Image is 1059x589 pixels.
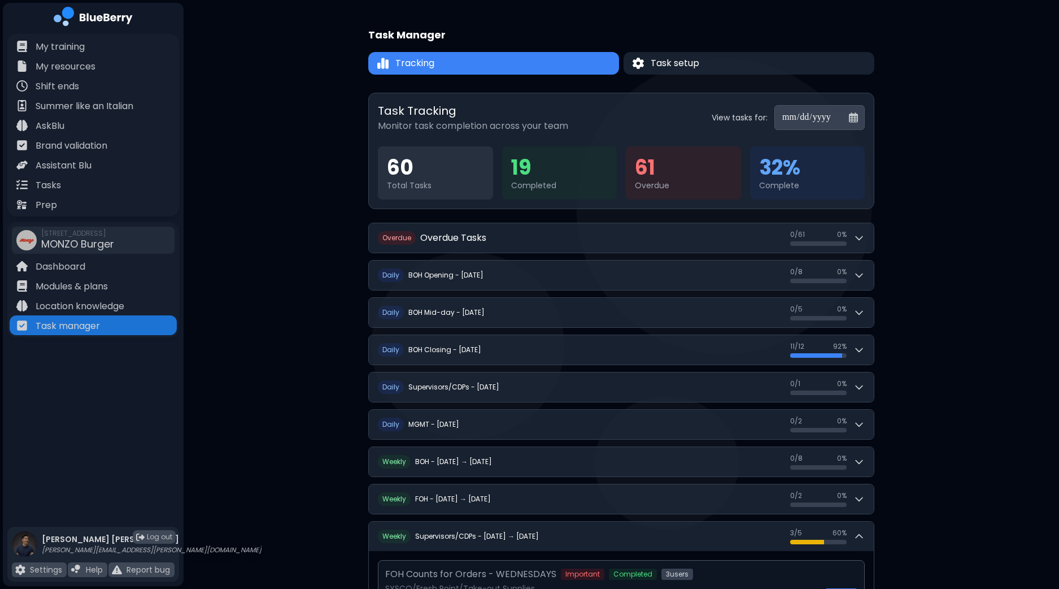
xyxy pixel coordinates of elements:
[36,300,124,313] p: Location knowledge
[408,271,483,280] h2: BOH Opening - [DATE]
[408,345,481,354] h2: BOH Closing - [DATE]
[661,569,693,580] span: 3 user s
[136,533,145,542] img: logout
[369,335,874,365] button: DailyBOH Closing - [DATE]11/1292%
[378,119,568,133] p: Monitor task completion across your team
[837,267,847,276] span: 0 %
[16,120,28,131] img: file icon
[36,198,57,212] p: Prep
[408,383,499,392] h2: Supervisors/CDPs - [DATE]
[415,495,491,504] h2: FOH - [DATE] → [DATE]
[36,119,64,133] p: AskBlu
[16,261,28,272] img: file icon
[378,455,411,469] span: W
[36,139,107,153] p: Brand validation
[609,569,657,580] span: Completed
[16,140,28,151] img: file icon
[369,484,874,514] button: WeeklyFOH - [DATE] → [DATE]0/20%
[378,306,404,319] span: D
[837,305,847,314] span: 0 %
[42,534,262,544] p: [PERSON_NAME] [PERSON_NAME]
[790,342,804,351] span: 11 / 12
[71,565,81,575] img: file icon
[378,102,568,119] h2: Task Tracking
[759,155,856,180] div: 32 %
[36,319,100,333] p: Task manager
[387,270,399,280] span: aily
[833,529,847,538] span: 60 %
[369,261,874,290] button: DailyBOH Opening - [DATE]0/80%
[378,418,404,431] span: D
[635,180,732,190] div: Overdue
[759,180,856,190] div: Complete
[41,237,114,251] span: MONZO Burger
[147,532,172,542] span: Log out
[420,231,486,245] h2: Overdue Tasks
[837,454,847,463] span: 0 %
[54,7,133,30] img: company logo
[36,260,85,274] p: Dashboard
[408,308,485,317] h2: BOH Mid-day - [DATE]
[36,99,133,113] p: Summer like an Italian
[790,417,802,426] span: 0 / 2
[387,233,411,242] span: verdue
[369,522,874,551] button: WeeklySupervisors/CDPs - [DATE] → [DATE]3/560%
[408,420,459,429] h2: MGMT - [DATE]
[837,417,847,426] span: 0 %
[369,447,874,477] button: WeeklyBOH - [DATE] → [DATE]0/80%
[790,491,802,500] span: 0 / 2
[790,529,802,538] span: 3 / 5
[36,80,79,93] p: Shift ends
[790,267,803,276] span: 0 / 8
[86,565,103,575] p: Help
[837,230,847,239] span: 0 %
[712,112,768,123] label: View tasks for:
[378,492,411,506] span: W
[127,565,170,575] p: Report bug
[112,565,122,575] img: file icon
[36,280,108,293] p: Modules & plans
[790,305,803,314] span: 0 / 5
[369,298,874,327] button: DailyBOH Mid-day - [DATE]0/50%
[378,530,411,543] span: W
[16,80,28,92] img: file icon
[16,179,28,190] img: file icon
[790,230,805,239] span: 0 / 61
[387,382,399,392] span: aily
[790,454,803,463] span: 0 / 8
[833,342,847,351] span: 92 %
[651,57,699,70] span: Task setup
[387,155,484,180] div: 60
[368,52,619,75] button: TrackingTracking
[369,373,874,402] button: DailySupervisors/CDPs - [DATE]0/10%
[624,52,874,75] button: Task setupTask setup
[387,419,399,429] span: aily
[30,565,62,575] p: Settings
[635,155,732,180] div: 61
[389,494,406,504] span: eekly
[378,231,416,245] span: O
[790,379,800,388] span: 0 / 1
[378,268,404,282] span: D
[633,58,644,70] img: Task setup
[16,230,37,250] img: company thumbnail
[16,280,28,292] img: file icon
[415,532,539,541] h2: Supervisors/CDPs - [DATE] → [DATE]
[385,568,556,581] p: FOH Counts for Orders - WEDNESDAYS
[368,27,446,43] h1: Task Manager
[377,57,389,70] img: Tracking
[41,229,114,238] span: [STREET_ADDRESS]
[16,159,28,171] img: file icon
[378,343,404,357] span: D
[387,180,484,190] div: Total Tasks
[387,345,399,354] span: aily
[378,380,404,394] span: D
[369,410,874,439] button: DailyMGMT - [DATE]0/20%
[837,379,847,388] span: 0 %
[42,545,262,555] p: [PERSON_NAME][EMAIL_ADDRESS][PERSON_NAME][DOMAIN_NAME]
[511,180,608,190] div: Completed
[389,457,406,466] span: eekly
[16,300,28,311] img: file icon
[395,57,434,70] span: Tracking
[511,155,608,180] div: 19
